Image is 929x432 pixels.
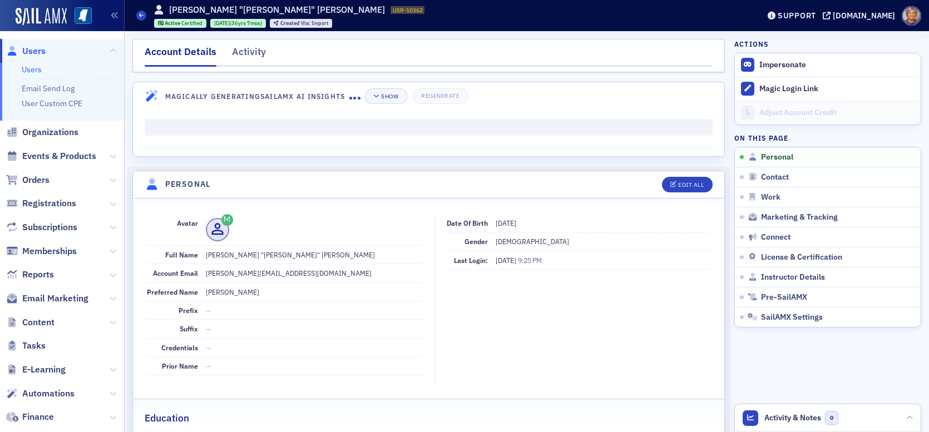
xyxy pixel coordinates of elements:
button: Impersonate [759,60,806,70]
span: Date of Birth [447,219,488,227]
span: Email Marketing [22,292,88,305]
div: Adjust Account Credit [759,108,915,118]
span: — [206,361,211,370]
span: 9:25 PM [518,256,542,265]
span: Finance [22,411,54,423]
h4: Personal [165,178,211,190]
img: SailAMX [16,8,67,26]
a: User Custom CPE [22,98,82,108]
span: — [206,324,211,333]
h1: [PERSON_NAME] "[PERSON_NAME]" [PERSON_NAME] [169,4,385,16]
a: Registrations [6,197,76,210]
a: Users [6,45,46,57]
div: Import [280,21,328,27]
span: Automations [22,388,75,400]
button: Regenerate [413,88,468,104]
div: Show [381,93,398,100]
span: Active [165,19,181,27]
span: License & Certification [761,252,842,262]
span: Suffix [180,324,198,333]
a: View Homepage [67,7,92,26]
a: Content [6,316,55,329]
h2: Education [145,411,189,425]
span: Credentials [161,343,198,352]
span: Gender [465,237,488,246]
a: Tasks [6,340,46,352]
span: Account Email [153,269,198,277]
span: [DATE] [496,256,518,265]
span: Reports [22,269,54,281]
button: [DOMAIN_NAME] [823,12,899,19]
span: Instructor Details [761,272,825,282]
span: USR-10362 [393,6,423,14]
span: Certified [181,19,202,27]
div: Activity [232,44,266,65]
a: Users [22,64,42,75]
dd: [DEMOGRAPHIC_DATA] [496,232,710,250]
span: Marketing & Tracking [761,212,838,222]
span: Full Name [165,250,198,259]
span: Subscriptions [22,221,77,234]
a: Finance [6,411,54,423]
span: — [206,343,211,352]
dd: [PERSON_NAME] [206,283,423,301]
a: Events & Products [6,150,96,162]
span: Users [22,45,46,57]
a: Automations [6,388,75,400]
a: Active Certified [158,19,203,27]
span: Last Login: [454,256,488,265]
span: Content [22,316,55,329]
span: Prior Name [162,361,198,370]
a: Reports [6,269,54,281]
a: Memberships [6,245,77,257]
span: Activity & Notes [764,412,821,424]
span: Memberships [22,245,77,257]
span: [DATE] [496,219,516,227]
button: Edit All [662,177,712,192]
a: Subscriptions [6,221,77,234]
span: Prefix [179,306,198,315]
h4: Magically Generating SailAMX AI Insights [165,91,349,101]
div: Created Via: Import [270,19,332,28]
span: Created Via : [280,19,312,27]
span: Work [761,192,780,202]
a: Email Marketing [6,292,88,305]
a: Organizations [6,126,78,138]
div: Edit All [678,182,704,188]
span: SailAMX Settings [761,312,823,322]
button: Magic Login Link [735,77,921,101]
span: Orders [22,174,50,186]
span: [DATE] [214,19,230,27]
span: Avatar [177,219,198,227]
span: Pre-SailAMX [761,292,807,302]
span: Preferred Name [147,287,198,296]
h4: Actions [734,39,769,49]
div: Support [778,11,816,21]
a: E-Learning [6,364,66,376]
div: Active: Active: Certified [154,19,207,28]
span: Registrations [22,197,76,210]
span: Events & Products [22,150,96,162]
span: Tasks [22,340,46,352]
div: 1989-01-01 00:00:00 [210,19,266,28]
div: Account Details [145,44,216,67]
span: Personal [761,152,793,162]
button: Show [365,88,407,104]
img: SailAMX [75,7,92,24]
a: Orders [6,174,50,186]
a: Adjust Account Credit [735,101,921,125]
h4: On this page [734,133,921,143]
span: — [206,306,211,315]
a: Email Send Log [22,83,75,93]
span: Profile [902,6,921,26]
span: Contact [761,172,789,182]
div: Magic Login Link [759,84,915,94]
span: Connect [761,232,790,242]
div: (36yrs 7mos) [214,19,262,27]
dd: [PERSON_NAME][EMAIL_ADDRESS][DOMAIN_NAME] [206,264,423,282]
span: Organizations [22,126,78,138]
span: 0 [825,411,839,425]
div: [DOMAIN_NAME] [833,11,895,21]
span: E-Learning [22,364,66,376]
